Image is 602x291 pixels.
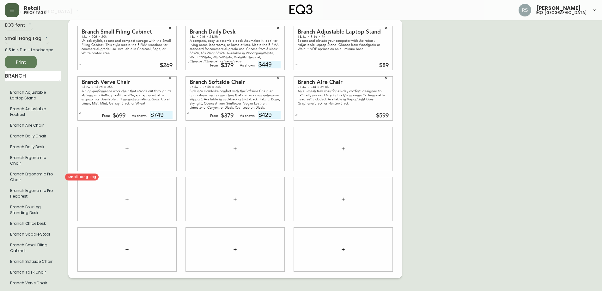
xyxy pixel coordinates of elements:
[82,79,173,85] div: Branch Verve Chair
[5,267,61,278] li: Small Hang Tag
[221,113,234,119] div: $379
[5,47,61,53] div: 8.5 in × 11 in – Landscape
[221,63,234,68] div: $379
[82,29,173,35] div: Branch Small Filing Cabinet
[258,111,281,119] input: price excluding $
[10,58,32,66] span: Print
[190,85,281,89] div: 27.5w × 27.5d × 33h
[536,11,587,15] h5: eq3 [GEOGRAPHIC_DATA]
[298,79,389,85] div: Branch Aire Chair
[5,20,33,31] div: EQ3 font
[289,4,313,15] img: logo
[160,63,173,68] div: $269
[5,278,61,288] li: Small Hang Tag
[210,113,218,119] div: From
[5,71,61,81] input: Search
[376,113,389,119] div: $599
[298,89,389,105] div: An all-mesh task chair for all-day comfort, designed to naturally respond to your body’s movement...
[5,229,61,240] li: Small Hang Tag
[190,29,281,35] div: Branch Daily Desk
[298,39,389,51] div: Secure and elevate your computer with the robust Adjustable Laptop Stand. Choose from Woodgrain o...
[150,111,173,119] input: price excluding $
[5,240,61,256] li: Small Hang Tag
[5,142,61,152] li: Small Hang Tag
[190,35,281,39] div: 48w × 24d × 28.5h
[5,87,61,104] li: Branch Adjustable Laptop Stand
[5,202,61,218] li: Small Hang Tag
[258,61,281,68] input: price excluding $
[82,35,173,39] div: 12w × 20d × 20h
[190,79,281,85] div: Branch Softside Chair
[240,113,255,119] div: As shown
[82,39,173,55] div: Unlock stylish, secure and compact storage with the Small Filing Cabinet. This style meets the BI...
[190,39,281,63] div: A compact, easy to assemble desk that makes it ideal for living areas, bedrooms, or home offices....
[210,63,218,68] div: From
[132,113,147,119] div: As shown
[536,6,581,11] span: [PERSON_NAME]
[5,185,61,202] li: Small Hang Tag
[298,35,389,39] div: 13.5w × 9.5d × 7h
[113,113,125,119] div: $699
[102,113,110,119] div: From
[5,218,61,229] li: Small Hang Tag
[519,4,531,16] img: 8fb1f8d3fb383d4dec505d07320bdde0
[5,256,61,267] li: Small Hang Tag
[5,152,61,169] li: Small Hang Tag
[240,63,255,68] div: As shown
[298,85,389,89] div: 27.4w × 24d × 39.8h
[5,104,61,120] li: Branch Adjustable Footrest
[82,85,173,89] div: 25.2w × 25.2d × 35h
[298,29,389,35] div: Branch Adjustable Laptop Stand
[5,131,61,142] li: Small Hang Tag
[5,120,61,131] li: Small Hang Tag
[5,169,61,185] li: Branch Ergonomic Pro Chair
[5,56,37,68] button: Print
[24,6,40,11] span: Retail
[5,34,49,44] div: Small Hang Tag
[82,89,173,105] div: A high-performance work chair that stands out through its striking silhouette, playful palette, a...
[190,89,281,110] div: Sink into cloud-like comfort with the Softside Chair, an upholstered ergonomic chair that deliver...
[24,11,46,15] h5: price tags
[379,63,389,68] div: $89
